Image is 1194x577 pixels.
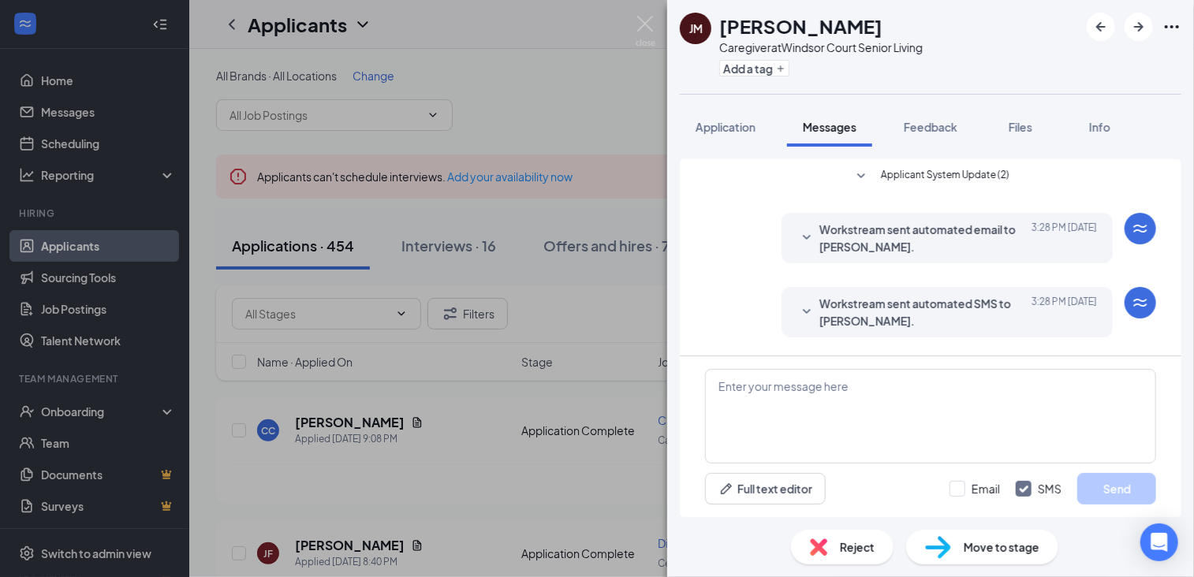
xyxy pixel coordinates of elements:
svg: SmallChevronDown [852,167,871,186]
span: [DATE] 3:28 PM [1032,221,1097,255]
button: PlusAdd a tag [719,60,789,76]
button: SmallChevronDownApplicant System Update (2) [852,167,1009,186]
div: Caregiver at Windsor Court Senior Living [719,39,923,55]
button: ArrowRight [1125,13,1153,41]
div: JM [689,20,703,36]
span: Move to stage [964,538,1039,556]
span: Messages [803,120,856,134]
svg: Plus [776,64,785,73]
svg: Pen [718,481,734,497]
span: Applicant System Update (2) [881,167,1009,186]
span: Workstream sent automated SMS to [PERSON_NAME]. [819,295,1026,329]
svg: ArrowLeftNew [1091,17,1110,36]
span: Files [1009,120,1032,134]
h1: [PERSON_NAME] [719,13,882,39]
svg: WorkstreamLogo [1131,219,1150,238]
svg: ArrowRight [1129,17,1148,36]
span: Reject [840,538,875,556]
svg: SmallChevronDown [797,229,816,248]
svg: WorkstreamLogo [1131,293,1150,312]
span: Application [696,120,756,134]
span: Feedback [904,120,957,134]
svg: Ellipses [1162,17,1181,36]
svg: SmallChevronDown [797,303,816,322]
button: ArrowLeftNew [1087,13,1115,41]
button: Send [1077,473,1156,504]
span: Info [1089,120,1110,134]
button: Full text editorPen [705,473,826,504]
span: Workstream sent automated email to [PERSON_NAME]. [819,221,1026,255]
span: [DATE] 3:28 PM [1032,295,1097,329]
div: Open Intercom Messenger [1140,523,1178,561]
